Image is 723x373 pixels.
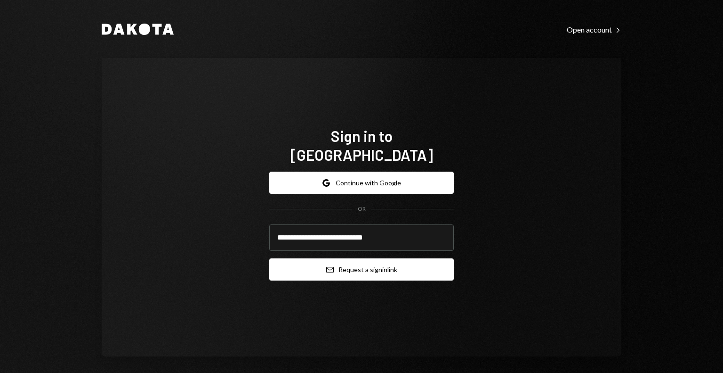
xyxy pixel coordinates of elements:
[358,205,366,213] div: OR
[269,126,454,164] h1: Sign in to [GEOGRAPHIC_DATA]
[269,258,454,281] button: Request a signinlink
[567,24,621,34] a: Open account
[269,172,454,194] button: Continue with Google
[567,25,621,34] div: Open account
